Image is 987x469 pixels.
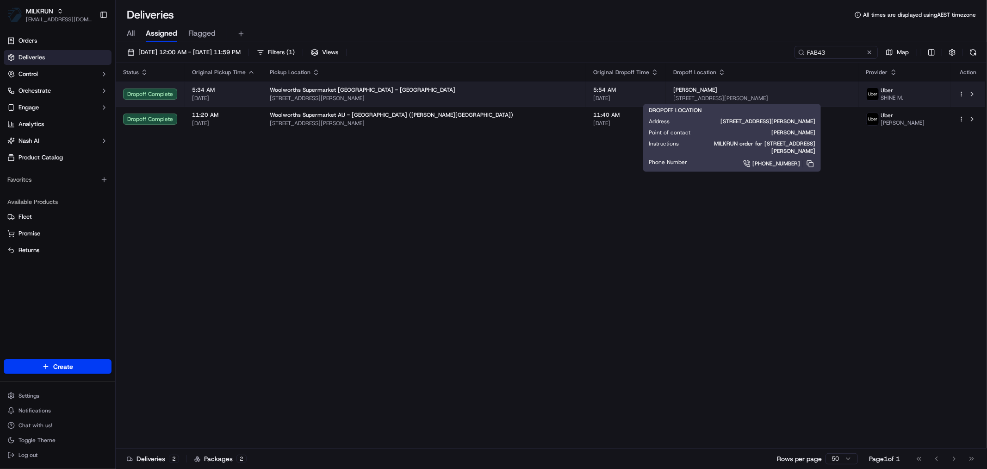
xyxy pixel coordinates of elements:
span: Uber [881,112,894,119]
span: Point of contact [649,129,690,136]
input: Type to search [795,46,878,59]
span: 11:20 AM [192,111,255,119]
span: Woolworths Supermarket [GEOGRAPHIC_DATA] - [GEOGRAPHIC_DATA] [270,86,455,94]
button: MILKRUN [26,6,53,16]
a: Product Catalog [4,150,112,165]
span: MILKRUN order for [STREET_ADDRESS][PERSON_NAME] [694,140,815,155]
span: Fleet [19,213,32,221]
span: Map [897,48,909,57]
img: MILKRUN [7,7,22,22]
span: Notifications [19,407,51,414]
a: Promise [7,229,108,238]
button: Create [4,359,112,374]
div: Available Products [4,195,112,209]
a: [PHONE_NUMBER] [702,158,815,169]
span: Address [649,118,670,125]
button: Engage [4,100,112,115]
span: [PERSON_NAME] [705,129,815,136]
span: [PERSON_NAME] [673,86,717,94]
span: Pickup Location [270,69,310,76]
span: Status [123,69,139,76]
img: uber-new-logo.jpeg [867,88,879,100]
button: Chat with us! [4,419,112,432]
span: Assigned [146,28,177,39]
button: Control [4,67,112,82]
span: Original Pickup Time [192,69,246,76]
span: 5:34 AM [192,86,255,94]
button: Filters(1) [253,46,299,59]
span: Control [19,70,38,78]
span: ( 1 ) [286,48,295,57]
button: Promise [4,226,112,241]
div: 2 [236,455,247,463]
span: Provider [866,69,888,76]
h1: Deliveries [127,7,174,22]
span: [DATE] [192,95,255,102]
span: Nash AI [19,137,39,145]
button: MILKRUNMILKRUN[EMAIL_ADDRESS][DOMAIN_NAME] [4,4,96,26]
span: [STREET_ADDRESS][PERSON_NAME] [270,95,578,102]
button: Views [307,46,342,59]
div: 2 [169,455,179,463]
button: Fleet [4,209,112,224]
span: 5:54 AM [593,86,658,94]
button: Returns [4,243,112,258]
button: Orchestrate [4,83,112,98]
span: Flagged [188,28,216,39]
a: Returns [7,246,108,254]
span: DROPOFF LOCATION [649,107,701,114]
button: [EMAIL_ADDRESS][DOMAIN_NAME] [26,16,92,23]
a: Fleet [7,213,108,221]
span: [PERSON_NAME] [881,119,925,127]
span: Engage [19,103,39,112]
span: Orders [19,37,37,45]
div: Packages [194,454,247,463]
button: Nash AI [4,133,112,148]
button: Notifications [4,404,112,417]
button: Log out [4,449,112,462]
span: [PHONE_NUMBER] [752,160,800,167]
span: Original Dropoff Time [593,69,649,76]
span: SHINE M. [881,94,904,101]
button: Settings [4,389,112,402]
span: Woolworths Supermarket AU - [GEOGRAPHIC_DATA] ([PERSON_NAME][GEOGRAPHIC_DATA]) [270,111,513,119]
span: [DATE] 12:00 AM - [DATE] 11:59 PM [138,48,241,57]
span: Create [53,362,73,371]
span: Views [322,48,338,57]
span: [DATE] [593,120,658,127]
span: Filters [268,48,295,57]
a: Deliveries [4,50,112,65]
span: 11:40 AM [593,111,658,119]
span: All times are displayed using AEST timezone [863,11,976,19]
div: Deliveries [127,454,179,463]
span: Analytics [19,120,44,128]
button: Map [881,46,913,59]
span: All [127,28,135,39]
a: Orders [4,33,112,48]
a: Analytics [4,117,112,132]
span: Promise [19,229,40,238]
span: [STREET_ADDRESS][PERSON_NAME] [673,95,851,102]
span: Log out [19,451,37,459]
span: Dropoff Location [673,69,716,76]
span: Instructions [649,140,679,147]
span: Toggle Theme [19,437,56,444]
span: Chat with us! [19,422,52,429]
span: [STREET_ADDRESS][PERSON_NAME] [270,120,578,127]
button: [DATE] 12:00 AM - [DATE] 11:59 PM [123,46,245,59]
span: Orchestrate [19,87,51,95]
div: Action [958,69,978,76]
span: [STREET_ADDRESS][PERSON_NAME] [684,118,815,125]
img: uber-new-logo.jpeg [867,113,879,125]
div: Page 1 of 1 [869,454,900,463]
span: Product Catalog [19,153,63,162]
div: Favorites [4,172,112,187]
span: [DATE] [192,120,255,127]
span: Settings [19,392,39,399]
p: Rows per page [777,454,822,463]
span: Uber [881,87,894,94]
button: Toggle Theme [4,434,112,447]
span: Deliveries [19,53,45,62]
